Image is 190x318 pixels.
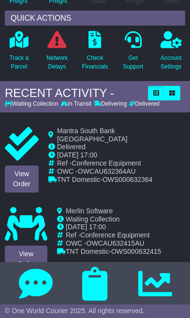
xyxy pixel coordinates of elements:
[161,54,182,71] p: Account Settings
[46,30,68,76] a: NetworkDelays
[72,159,141,167] span: Conference Equipment
[57,143,86,151] span: Delivered
[81,30,108,76] a: CheckFinancials
[102,176,153,183] span: OWS000632364
[66,248,161,256] td: -
[160,30,182,76] a: AccountSettings
[57,151,97,159] span: [DATE] 17:00
[57,167,185,176] td: OWC -
[78,167,136,175] span: OWCAU632364AU
[111,248,161,255] span: OWS000632415
[10,54,29,71] p: Track a Parcel
[66,239,161,248] td: OWC -
[92,100,128,107] div: Delivering
[82,54,108,71] p: Check Financials
[10,267,62,316] button: Recent Chats
[57,159,185,167] td: Ref -
[66,215,120,223] span: Waiting Collection
[59,100,92,107] div: In Transit
[132,267,178,316] button: Quick Stats
[57,176,100,183] span: TNT Domestic
[87,239,145,247] span: OWCAU632415AU
[66,223,106,231] span: [DATE] 17:00
[5,86,143,100] div: RECENT ACTIVITY -
[70,267,120,316] button: Notice Board
[46,54,68,71] p: Network Delays
[5,246,47,273] a: ViewOrder
[128,100,160,107] div: Delivered
[123,54,143,71] p: Get Support
[80,231,149,239] span: Conference Equipment
[66,207,113,215] span: Merlin Software
[5,166,39,193] a: ViewOrder
[122,30,144,76] a: GetSupport
[5,307,145,315] span: © One World Courier 2025. All rights reserved.
[57,127,128,143] span: Mantra South Bank [GEOGRAPHIC_DATA]
[9,30,29,76] a: Track aParcel
[57,176,185,184] td: -
[66,248,109,255] span: TNT Domestic
[66,231,161,239] td: Ref -
[5,100,59,107] div: Waiting Collection
[5,11,185,26] div: QUICK ACTIONS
